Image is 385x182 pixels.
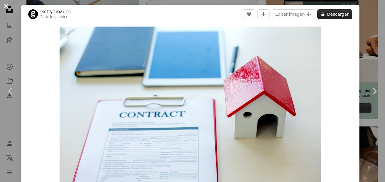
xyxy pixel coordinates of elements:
[40,9,71,15] a: Getty Images
[257,9,269,19] button: Añade a la colección
[272,9,315,19] button: Editar imagen
[28,9,38,19] img: Ve al perfil de Getty Images
[48,15,68,19] a: Unsplash+
[364,62,385,120] a: Siguiente
[243,9,255,19] button: Me gusta
[40,15,71,20] div: Para
[317,9,352,19] button: Descargar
